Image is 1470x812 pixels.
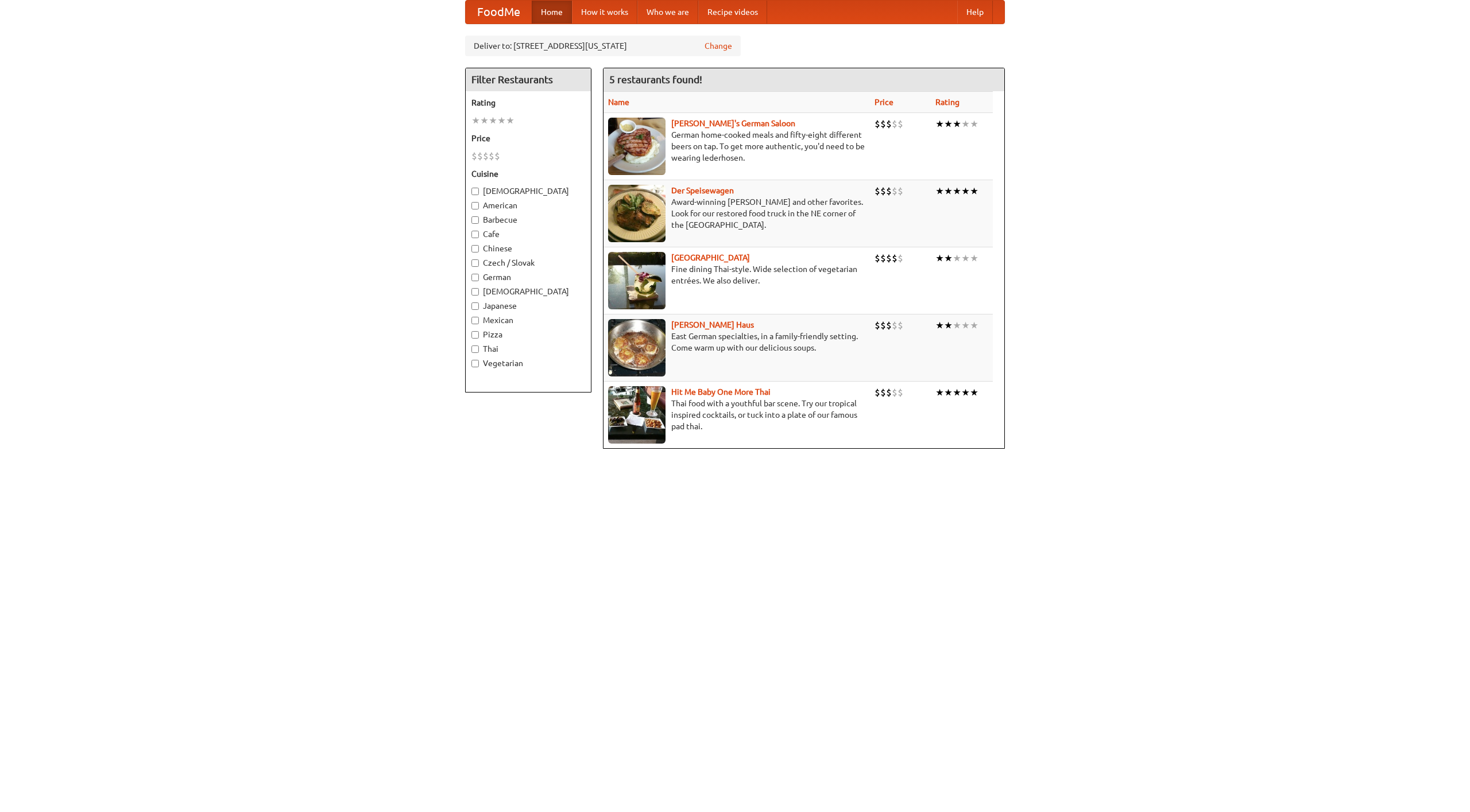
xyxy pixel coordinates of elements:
label: [DEMOGRAPHIC_DATA] [471,286,585,297]
li: ★ [961,319,970,332]
li: ★ [935,118,944,130]
a: FoodMe [466,1,532,24]
li: ★ [961,386,970,399]
li: ★ [480,114,489,127]
li: ★ [935,319,944,332]
a: How it works [572,1,637,24]
h5: Price [471,133,585,144]
a: Help [957,1,993,24]
li: ★ [953,252,961,265]
li: ★ [497,114,506,127]
a: Name [608,98,629,107]
li: ★ [471,114,480,127]
li: ★ [953,118,961,130]
li: $ [494,150,500,162]
li: $ [875,118,880,130]
a: Change [705,40,732,52]
p: Fine dining Thai-style. Wide selection of vegetarian entrées. We also deliver. [608,263,865,286]
input: Cafe [471,231,479,238]
li: $ [898,252,903,265]
li: $ [892,319,898,332]
input: Japanese [471,302,479,310]
li: $ [875,252,880,265]
li: ★ [944,386,953,399]
input: [DEMOGRAPHIC_DATA] [471,288,479,296]
li: ★ [961,185,970,197]
label: Pizza [471,329,585,340]
div: Deliver to: [STREET_ADDRESS][US_STATE] [465,36,741,56]
li: $ [875,319,880,332]
a: [GEOGRAPHIC_DATA] [671,253,750,262]
li: $ [892,252,898,265]
input: German [471,274,479,281]
b: Der Speisewagen [671,186,734,195]
a: Price [875,98,893,107]
h4: Filter Restaurants [466,68,591,91]
li: ★ [961,252,970,265]
h5: Cuisine [471,168,585,180]
p: German home-cooked meals and fifty-eight different beers on tap. To get more authentic, you'd nee... [608,129,865,164]
label: Czech / Slovak [471,257,585,269]
li: $ [880,319,886,332]
li: $ [880,185,886,197]
li: $ [892,118,898,130]
li: ★ [944,185,953,197]
li: ★ [970,118,978,130]
li: ★ [935,386,944,399]
li: $ [875,185,880,197]
a: Recipe videos [698,1,767,24]
li: $ [471,150,477,162]
li: $ [898,185,903,197]
input: Vegetarian [471,360,479,367]
li: $ [892,386,898,399]
li: ★ [970,386,978,399]
h5: Rating [471,97,585,108]
a: Home [532,1,572,24]
li: ★ [970,252,978,265]
li: $ [886,386,892,399]
li: $ [886,185,892,197]
label: Barbecue [471,214,585,226]
li: ★ [961,118,970,130]
li: $ [886,118,892,130]
li: $ [886,319,892,332]
p: East German specialties, in a family-friendly setting. Come warm up with our delicious soups. [608,331,865,353]
img: esthers.jpg [608,118,666,175]
li: ★ [953,386,961,399]
label: Japanese [471,300,585,312]
li: ★ [953,185,961,197]
li: ★ [970,319,978,332]
li: ★ [935,252,944,265]
a: Who we are [637,1,698,24]
li: ★ [953,319,961,332]
input: Barbecue [471,216,479,224]
li: $ [886,252,892,265]
label: Thai [471,343,585,355]
img: speisewagen.jpg [608,185,666,242]
input: [DEMOGRAPHIC_DATA] [471,188,479,195]
li: $ [489,150,494,162]
label: Chinese [471,243,585,254]
li: $ [892,185,898,197]
b: [PERSON_NAME]'s German Saloon [671,119,795,128]
label: American [471,200,585,211]
li: $ [898,386,903,399]
li: ★ [970,185,978,197]
li: $ [880,118,886,130]
li: $ [875,386,880,399]
a: Hit Me Baby One More Thai [671,387,771,397]
p: Award-winning [PERSON_NAME] and other favorites. Look for our restored food truck in the NE corne... [608,196,865,231]
a: Rating [935,98,960,107]
ng-pluralize: 5 restaurants found! [609,74,702,85]
input: American [471,202,479,209]
label: [DEMOGRAPHIC_DATA] [471,185,585,197]
li: $ [880,252,886,265]
label: Cafe [471,228,585,240]
li: $ [898,118,903,130]
a: [PERSON_NAME] Haus [671,320,754,329]
li: $ [898,319,903,332]
img: kohlhaus.jpg [608,319,666,376]
input: Thai [471,345,479,353]
img: satay.jpg [608,252,666,309]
